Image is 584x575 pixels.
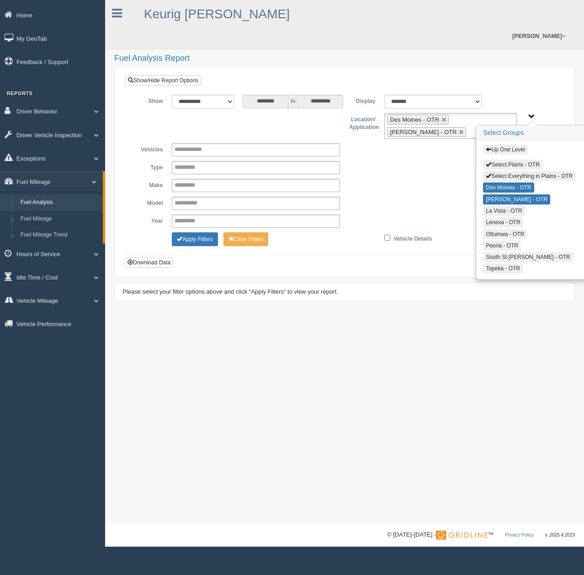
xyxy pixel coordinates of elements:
button: Lenexa - OTR [483,217,523,227]
button: South St [PERSON_NAME] - OTR [483,252,573,262]
label: Show [132,95,167,106]
label: Type [132,161,167,172]
button: Change Filter Options [223,232,269,246]
a: Keurig [PERSON_NAME] [144,7,290,21]
label: Year [132,215,167,226]
button: Select Everything in Plains - OTR [483,171,575,181]
span: to [288,95,297,108]
a: Privacy Policy [505,532,533,537]
button: Select Plains - OTR [483,160,542,170]
button: Change Filter Options [172,232,218,246]
span: v. 2025.4.2019 [545,532,575,537]
label: Location/ Application [345,113,380,132]
label: Model [132,197,167,208]
div: © [DATE]-[DATE] - ™ [387,530,575,540]
a: Fuel Mileage Trend [16,227,103,243]
h3: Select Groups [477,126,584,140]
a: Fuel Analysis [16,194,103,211]
img: Gridline [436,531,488,540]
a: [PERSON_NAME] [508,23,570,49]
button: Peoria - OTR [483,241,521,251]
button: La Vista - OTR [483,206,525,216]
button: Ottumwa - OTR [483,229,527,239]
span: Please select your filter options above and click "Apply Filters" to view your report. [122,288,338,295]
button: Download Data [125,258,173,268]
label: Vehicle Details [394,232,432,243]
label: Vehicles [132,143,167,154]
span: [PERSON_NAME] - OTR [390,129,457,135]
a: Show/Hide Report Options [125,75,201,86]
label: Display [345,95,380,106]
button: Up One Level [483,145,527,155]
button: Des Moines - OTR [483,183,534,193]
button: Topeka - OTR [483,263,523,274]
a: Fuel Mileage [16,211,103,227]
label: Make [132,179,167,190]
button: [PERSON_NAME] - OTR [483,194,550,204]
span: Des Moines - OTR [390,116,439,123]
